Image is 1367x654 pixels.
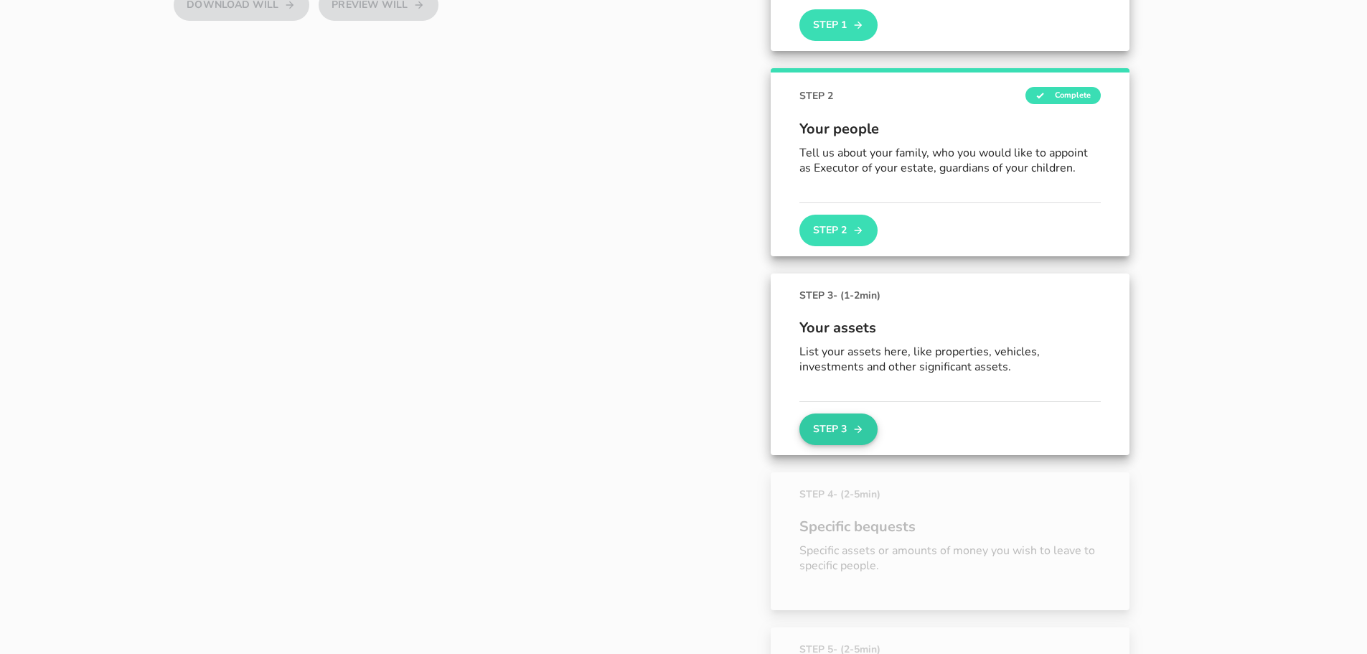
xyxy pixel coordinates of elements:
span: STEP 4 [799,487,880,502]
span: STEP 3 [799,288,880,303]
p: Specific assets or amounts of money you wish to leave to specific people. [799,543,1101,574]
span: STEP 2 [799,88,833,103]
span: - (2-5min) [833,487,880,501]
span: Complete [1025,87,1101,104]
p: List your assets here, like properties, vehicles, investments and other significant assets. [799,345,1101,375]
button: Step 1 [799,9,877,41]
p: Tell us about your family, who you would like to appoint as Executor of your estate, guardians of... [799,146,1101,176]
span: Your people [799,118,1101,140]
button: Step 3 [799,414,877,445]
span: - (1-2min) [833,289,880,302]
span: Your assets [799,317,1101,339]
span: Specific bequests [799,516,1101,538]
button: Step 2 [799,215,877,246]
